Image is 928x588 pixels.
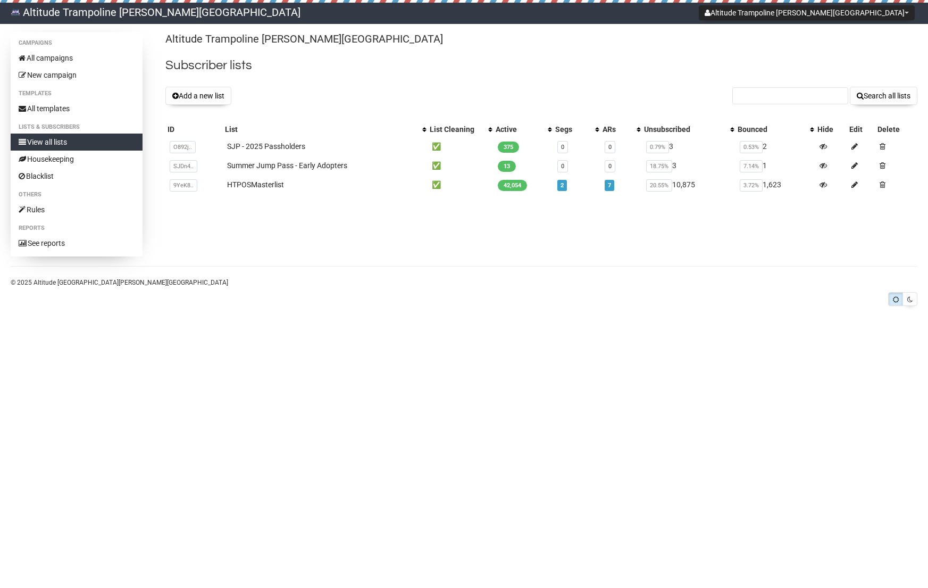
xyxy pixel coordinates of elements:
[11,37,143,49] li: Campaigns
[165,122,223,137] th: ID: No sort applied, sorting is disabled
[642,137,735,156] td: 3
[735,122,815,137] th: Bounced: No sort applied, activate to apply an ascending sort
[850,87,917,105] button: Search all lists
[227,180,284,189] a: HTPOSMasterlist
[11,7,20,17] img: 67.png
[225,124,416,135] div: List
[646,141,669,153] span: 0.79%
[428,122,494,137] th: List Cleaning: No sort applied, activate to apply an ascending sort
[608,182,611,189] a: 7
[11,100,143,117] a: All templates
[555,124,590,135] div: Segs
[11,151,143,168] a: Housekeeping
[494,122,554,137] th: Active: No sort applied, activate to apply an ascending sort
[170,160,197,172] span: SJDn4..
[11,87,143,100] li: Templates
[223,122,427,137] th: List: No sort applied, activate to apply an ascending sort
[165,32,917,46] p: Altitude Trampoline [PERSON_NAME][GEOGRAPHIC_DATA]
[168,124,221,135] div: ID
[11,277,917,288] p: © 2025 Altitude [GEOGRAPHIC_DATA][PERSON_NAME][GEOGRAPHIC_DATA]
[11,134,143,151] a: View all lists
[11,168,143,185] a: Blacklist
[561,144,564,151] a: 0
[877,124,915,135] div: Delete
[428,156,494,175] td: ✅
[428,137,494,156] td: ✅
[170,179,197,192] span: 9YeK8..
[428,175,494,194] td: ✅
[603,124,631,135] div: ARs
[740,160,763,172] span: 7.14%
[600,122,642,137] th: ARs: No sort applied, activate to apply an ascending sort
[227,161,347,170] a: Summer Jump Pass - Early Adopters
[11,235,143,252] a: See reports
[849,124,873,135] div: Edit
[561,182,564,189] a: 2
[11,121,143,134] li: Lists & subscribers
[561,163,564,170] a: 0
[646,160,672,172] span: 18.75%
[735,137,815,156] td: 2
[735,175,815,194] td: 1,623
[740,141,763,153] span: 0.53%
[646,179,672,192] span: 20.55%
[496,124,543,135] div: Active
[11,67,143,84] a: New campaign
[608,163,612,170] a: 0
[430,124,483,135] div: List Cleaning
[11,49,143,67] a: All campaigns
[170,141,196,153] span: O892j..
[11,222,143,235] li: Reports
[165,56,917,75] h2: Subscriber lists
[740,179,763,192] span: 3.72%
[642,175,735,194] td: 10,875
[11,201,143,218] a: Rules
[498,161,516,172] span: 13
[738,124,804,135] div: Bounced
[498,180,527,191] span: 42,054
[875,122,917,137] th: Delete: No sort applied, sorting is disabled
[815,122,847,137] th: Hide: No sort applied, sorting is disabled
[553,122,600,137] th: Segs: No sort applied, activate to apply an ascending sort
[817,124,845,135] div: Hide
[642,156,735,175] td: 3
[847,122,875,137] th: Edit: No sort applied, sorting is disabled
[644,124,725,135] div: Unsubscribed
[227,142,305,151] a: SJP - 2025 Passholders
[735,156,815,175] td: 1
[642,122,735,137] th: Unsubscribed: No sort applied, activate to apply an ascending sort
[699,5,915,20] button: Altitude Trampoline [PERSON_NAME][GEOGRAPHIC_DATA]
[608,144,612,151] a: 0
[11,188,143,201] li: Others
[498,142,519,153] span: 375
[165,87,231,105] button: Add a new list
